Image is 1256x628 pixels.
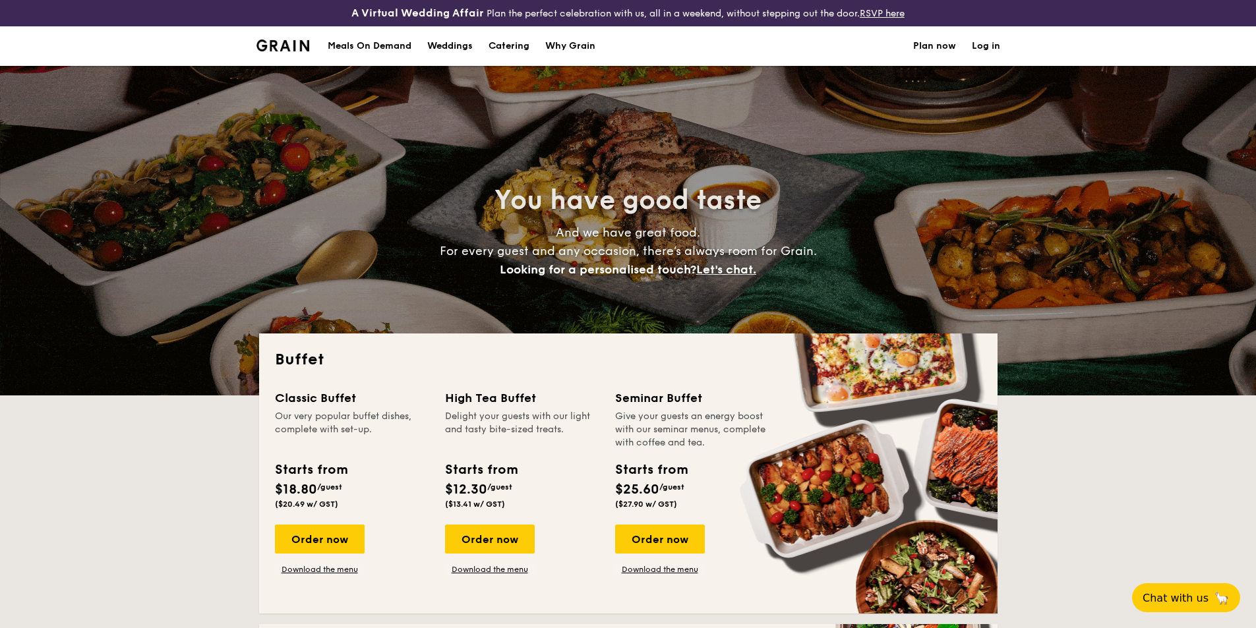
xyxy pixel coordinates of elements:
[696,262,756,277] span: Let's chat.
[256,40,310,51] img: Grain
[615,482,659,498] span: $25.60
[275,410,429,449] div: Our very popular buffet dishes, complete with set-up.
[615,389,769,407] div: Seminar Buffet
[275,525,365,554] div: Order now
[615,500,677,509] span: ($27.90 w/ GST)
[860,8,905,19] a: RSVP here
[615,564,705,575] a: Download the menu
[1132,583,1240,612] button: Chat with us🦙
[427,26,473,66] div: Weddings
[445,389,599,407] div: High Tea Buffet
[328,26,411,66] div: Meals On Demand
[545,26,595,66] div: Why Grain
[615,460,687,480] div: Starts from
[615,525,705,554] div: Order now
[445,410,599,449] div: Delight your guests with our light and tasty bite-sized treats.
[275,500,338,509] span: ($20.49 w/ GST)
[445,525,535,554] div: Order now
[537,26,603,66] a: Why Grain
[913,26,956,66] a: Plan now
[275,482,317,498] span: $18.80
[275,460,347,480] div: Starts from
[275,349,982,370] h2: Buffet
[445,564,535,575] a: Download the menu
[481,26,537,66] a: Catering
[351,5,484,21] h4: A Virtual Wedding Affair
[659,482,684,492] span: /guest
[445,460,517,480] div: Starts from
[1214,590,1230,606] span: 🦙
[445,482,487,498] span: $12.30
[972,26,1000,66] a: Log in
[1143,592,1209,604] span: Chat with us
[445,500,505,509] span: ($13.41 w/ GST)
[320,26,419,66] a: Meals On Demand
[256,40,310,51] a: Logotype
[489,26,529,66] h1: Catering
[615,410,769,449] div: Give your guests an energy boost with our seminar menus, complete with coffee and tea.
[275,564,365,575] a: Download the menu
[419,26,481,66] a: Weddings
[487,482,512,492] span: /guest
[317,482,342,492] span: /guest
[249,5,1008,21] div: Plan the perfect celebration with us, all in a weekend, without stepping out the door.
[275,389,429,407] div: Classic Buffet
